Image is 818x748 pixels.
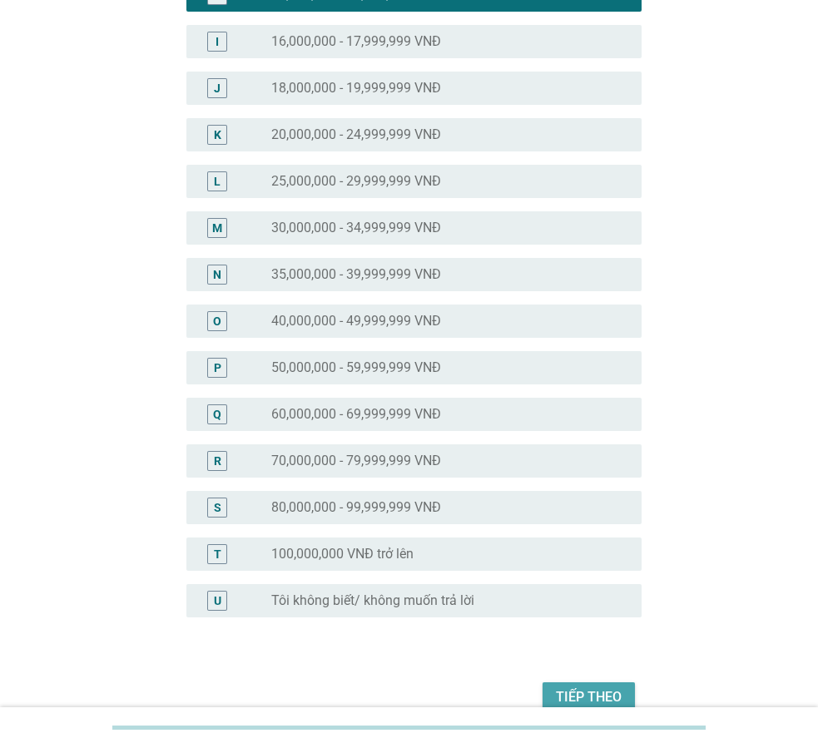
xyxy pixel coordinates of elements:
div: I [216,32,219,50]
label: 20,000,000 - 24,999,999 VNĐ [271,126,441,143]
div: P [214,359,221,376]
div: O [213,312,221,329]
div: L [214,172,221,190]
div: U [214,592,221,609]
button: Tiếp theo [543,682,635,712]
label: 30,000,000 - 34,999,999 VNĐ [271,220,441,236]
div: K [214,126,221,143]
label: 18,000,000 - 19,999,999 VNĐ [271,80,441,97]
label: 35,000,000 - 39,999,999 VNĐ [271,266,441,283]
label: 16,000,000 - 17,999,999 VNĐ [271,33,441,50]
div: N [213,265,221,283]
div: Tiếp theo [556,687,622,707]
label: 50,000,000 - 59,999,999 VNĐ [271,359,441,376]
label: 80,000,000 - 99,999,999 VNĐ [271,499,441,516]
div: Q [213,405,221,423]
label: 100,000,000 VNĐ trở lên [271,546,414,562]
div: S [214,498,221,516]
label: 70,000,000 - 79,999,999 VNĐ [271,453,441,469]
label: Tôi không biết/ không muốn trả lời [271,592,474,609]
label: 60,000,000 - 69,999,999 VNĐ [271,406,441,423]
div: M [212,219,222,236]
div: R [214,452,221,469]
div: T [214,545,221,562]
div: J [214,79,221,97]
label: 25,000,000 - 29,999,999 VNĐ [271,173,441,190]
label: 40,000,000 - 49,999,999 VNĐ [271,313,441,329]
